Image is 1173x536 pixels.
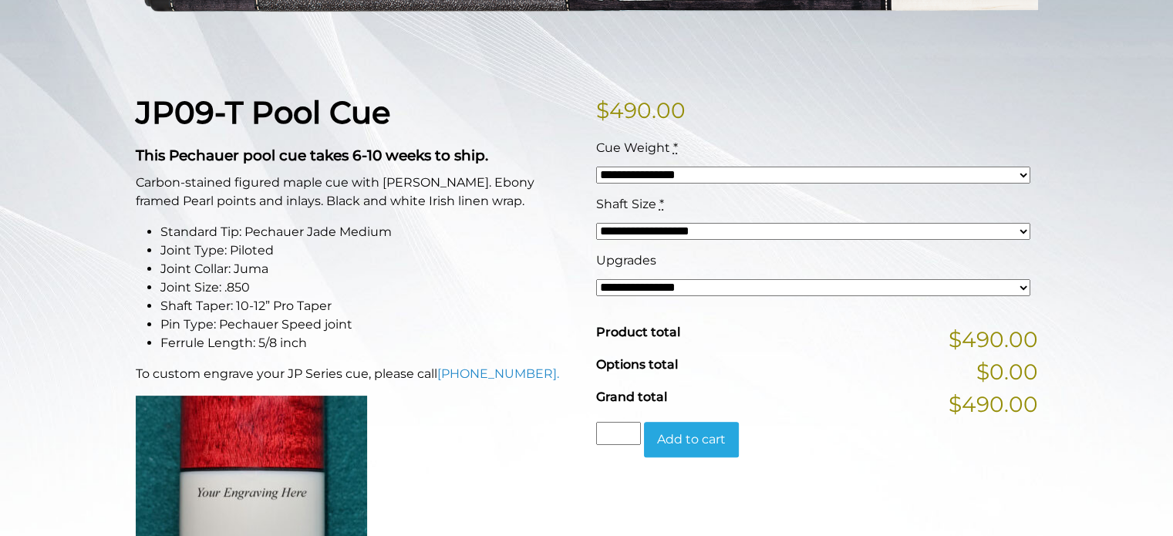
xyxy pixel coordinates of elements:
abbr: required [673,140,678,155]
span: $ [596,97,609,123]
p: To custom engrave your JP Series cue, please call [136,365,578,383]
li: Shaft Taper: 10-12” Pro Taper [160,297,578,315]
span: Cue Weight [596,140,670,155]
input: Product quantity [596,422,641,445]
span: Grand total [596,389,667,404]
li: Standard Tip: Pechauer Jade Medium [160,223,578,241]
strong: JP09-T Pool Cue [136,93,390,131]
li: Ferrule Length: 5/8 inch [160,334,578,352]
span: Options total [596,357,678,372]
p: Carbon-stained figured maple cue with [PERSON_NAME]. Ebony framed Pearl points and inlays. Black ... [136,174,578,211]
span: $490.00 [949,388,1038,420]
span: Product total [596,325,680,339]
a: [PHONE_NUMBER]. [437,366,559,381]
li: Joint Type: Piloted [160,241,578,260]
abbr: required [659,197,664,211]
span: Shaft Size [596,197,656,211]
span: Upgrades [596,253,656,268]
li: Pin Type: Pechauer Speed joint [160,315,578,334]
li: Joint Size: .850 [160,278,578,297]
strong: This Pechauer pool cue takes 6-10 weeks to ship. [136,147,488,164]
bdi: 490.00 [596,97,686,123]
span: $0.00 [976,356,1038,388]
li: Joint Collar: Juma [160,260,578,278]
button: Add to cart [644,422,739,457]
span: $490.00 [949,323,1038,356]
